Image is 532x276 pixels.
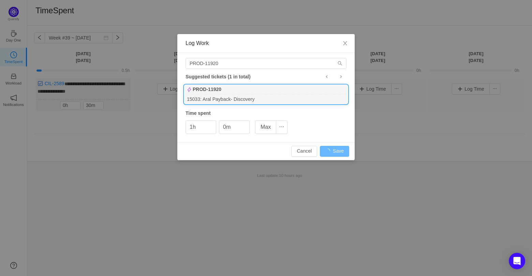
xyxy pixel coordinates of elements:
button: Cancel [291,146,317,157]
div: 15033: Aral Payback- Discovery [184,94,348,104]
i: icon: search [338,61,342,66]
input: Search [186,58,346,69]
div: Time spent [186,110,346,117]
button: icon: ellipsis [276,120,287,134]
div: Suggested tickets (1 in total) [186,72,346,81]
button: Close [336,34,355,53]
b: PROD-11920 [193,86,221,93]
button: Max [255,120,276,134]
img: 10307 [187,87,192,92]
i: icon: close [342,41,348,46]
div: Log Work [186,40,346,47]
div: Open Intercom Messenger [509,253,525,269]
